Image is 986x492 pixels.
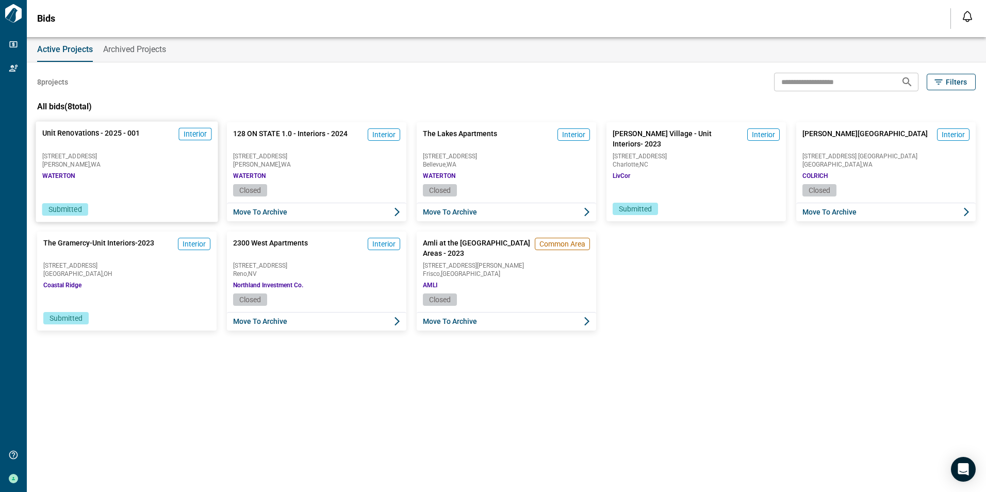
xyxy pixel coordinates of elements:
span: [PERSON_NAME][GEOGRAPHIC_DATA] [802,128,928,149]
span: [GEOGRAPHIC_DATA] , OH [43,271,210,277]
span: Frisco , [GEOGRAPHIC_DATA] [423,271,590,277]
span: [STREET_ADDRESS] [GEOGRAPHIC_DATA] [802,153,969,159]
span: Move to Archive [233,207,287,217]
span: 2300 West Apartments [233,238,308,258]
span: Archived Projects [103,44,166,55]
span: Bellevue , WA [423,161,590,168]
span: [PERSON_NAME] , WA [42,161,212,168]
span: Move to Archive [423,316,477,326]
span: Submitted [619,205,652,213]
span: Interior [372,239,396,249]
span: WATERTON [42,172,75,180]
span: Closed [429,296,451,304]
span: [STREET_ADDRESS] [233,153,400,159]
span: Filters [946,77,967,87]
span: Charlotte , NC [613,161,780,168]
span: 128 ON STATE 1.0 - Interiors - 2024 [233,128,348,149]
span: Interior [183,239,206,249]
button: Move to Archive [417,312,596,331]
span: Submitted [48,205,82,214]
button: Move to Archive [417,203,596,221]
span: LivCor [613,172,630,180]
span: [STREET_ADDRESS] [613,153,780,159]
span: Closed [429,186,451,194]
span: Interior [372,129,396,140]
div: Open Intercom Messenger [951,457,976,482]
span: Closed [239,186,261,194]
button: Search projects [897,72,917,92]
span: WATERTON [233,172,266,180]
span: Closed [239,296,261,304]
button: Open notification feed [959,8,976,25]
span: [STREET_ADDRESS] [423,153,590,159]
span: WATERTON [423,172,455,180]
span: Interior [752,129,775,140]
span: Common Area [539,239,585,249]
div: base tabs [27,37,986,62]
span: Interior [942,129,965,140]
button: Move to Archive [227,312,406,331]
span: Active Projects [37,44,93,55]
button: Move to Archive [796,203,976,221]
span: COLRICH [802,172,828,180]
span: Move to Archive [802,207,857,217]
span: Interior [184,129,207,139]
button: Filters [927,74,976,90]
span: [STREET_ADDRESS] [43,263,210,269]
span: Submitted [50,314,83,322]
span: Unit Renovations - 2025 - 001 [42,128,140,149]
span: Bids [37,13,55,24]
span: Interior [562,129,585,140]
span: Northland Investment Co. [233,281,303,289]
span: [PERSON_NAME] , WA [233,161,400,168]
span: Move to Archive [233,316,287,326]
span: Closed [809,186,830,194]
span: [STREET_ADDRESS][PERSON_NAME] [423,263,590,269]
span: Amli at the [GEOGRAPHIC_DATA] Areas - 2023 [423,238,531,258]
span: The Lakes Apartments [423,128,497,149]
span: Coastal Ridge [43,281,81,289]
button: Move to Archive [227,203,406,221]
span: Move to Archive [423,207,477,217]
span: [STREET_ADDRESS] [42,153,212,159]
span: All bids ( 8 total) [37,102,92,111]
span: AMLI [423,281,437,289]
span: 8 projects [37,77,68,87]
span: Reno , NV [233,271,400,277]
span: The Gramercy-Unit Interiors-2023 [43,238,154,258]
span: [PERSON_NAME] Village - Unit Interiors- 2023 [613,128,743,149]
span: [STREET_ADDRESS] [233,263,400,269]
span: [GEOGRAPHIC_DATA] , WA [802,161,969,168]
